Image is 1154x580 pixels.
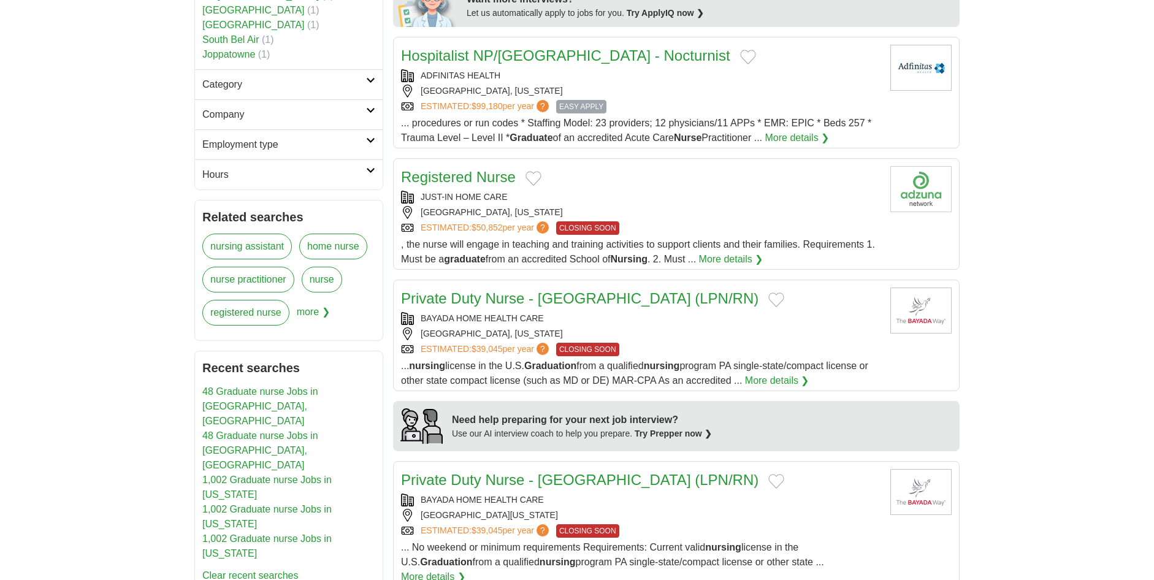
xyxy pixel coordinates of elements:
h2: Company [202,107,366,122]
strong: nursing [644,361,680,371]
div: Use our AI interview coach to help you prepare. [452,427,712,440]
span: CLOSING SOON [556,524,619,538]
strong: nursing [409,361,445,371]
button: Add to favorite jobs [768,292,784,307]
a: Employment type [195,129,383,159]
h2: Employment type [202,137,366,152]
span: ... procedures or run codes * Staffing Model: 23 providers; 12 physicians/11 APPs * EMR: EPIC * B... [401,118,871,143]
span: ... license in the U.S. from a qualified program PA single-state/compact license or other state c... [401,361,868,386]
a: ESTIMATED:$50,852per year? [421,221,551,235]
h2: Related searches [202,208,375,226]
span: , the nurse will engage in teaching and training activities to support clients and their families... [401,239,875,264]
a: 1,002 Graduate nurse Jobs in [US_STATE] [202,475,332,500]
div: [GEOGRAPHIC_DATA], [US_STATE] [401,206,881,219]
span: (1) [262,34,274,45]
strong: graduate [444,254,486,264]
a: Try Prepper now ❯ [635,429,712,438]
a: Hospitalist NP/[GEOGRAPHIC_DATA] - Nocturnist [401,47,730,64]
span: $50,852 [472,223,503,232]
a: ESTIMATED:$39,045per year? [421,343,551,356]
span: ? [537,221,549,234]
a: Registered Nurse [401,169,516,185]
img: Adfinitas Health logo [890,45,952,91]
a: Company [195,99,383,129]
a: [GEOGRAPHIC_DATA] [202,20,305,30]
a: South Bel Air [202,34,259,45]
strong: Graduate [510,132,552,143]
span: (1) [258,49,270,59]
span: ? [537,100,549,112]
span: ... No weekend or minimum requirements Requirements: Current valid license in the U.S. from a qua... [401,542,824,567]
a: BAYADA HOME HEALTH CARE [421,495,544,505]
span: EASY APPLY [556,100,606,113]
button: Add to favorite jobs [768,474,784,489]
a: Joppatowne [202,49,255,59]
a: ESTIMATED:$99,180per year? [421,100,551,113]
div: Let us automatically apply to jobs for you. [467,7,952,20]
h2: Category [202,77,366,92]
span: more ❯ [297,300,330,333]
a: home nurse [299,234,367,259]
a: nurse [302,267,342,292]
strong: nursing [540,557,576,567]
a: 48 Graduate nurse Jobs in [GEOGRAPHIC_DATA], [GEOGRAPHIC_DATA] [202,430,318,470]
a: More details ❯ [765,131,830,145]
a: ESTIMATED:$39,045per year? [421,524,551,538]
div: [GEOGRAPHIC_DATA][US_STATE] [401,509,881,522]
h2: Recent searches [202,359,375,377]
span: (1) [307,5,319,15]
strong: Nursing [611,254,648,264]
a: registered nurse [202,300,289,326]
a: 1,002 Graduate nurse Jobs in [US_STATE] [202,533,332,559]
a: nurse practitioner [202,267,294,292]
a: More details ❯ [745,373,809,388]
h2: Hours [202,167,366,182]
span: $39,045 [472,344,503,354]
a: Category [195,69,383,99]
a: Try ApplyIQ now ❯ [627,8,704,18]
img: BAYADA Home Health Care logo [890,288,952,334]
span: CLOSING SOON [556,343,619,356]
button: Add to favorite jobs [525,171,541,186]
div: Need help preparing for your next job interview? [452,413,712,427]
div: [GEOGRAPHIC_DATA], [US_STATE] [401,327,881,340]
a: 1,002 Graduate nurse Jobs in [US_STATE] [202,504,332,529]
img: Company logo [890,166,952,212]
a: BAYADA HOME HEALTH CARE [421,313,544,323]
div: JUST-IN HOME CARE [401,191,881,204]
span: ? [537,343,549,355]
strong: Graduation [524,361,576,371]
span: (1) [307,20,319,30]
a: ADFINITAS HEALTH [421,71,500,80]
span: CLOSING SOON [556,221,619,235]
div: [GEOGRAPHIC_DATA], [US_STATE] [401,85,881,97]
strong: nursing [705,542,741,552]
a: nursing assistant [202,234,292,259]
a: More details ❯ [699,252,763,267]
a: Hours [195,159,383,189]
span: $39,045 [472,525,503,535]
span: $99,180 [472,101,503,111]
button: Add to favorite jobs [740,50,756,64]
a: [GEOGRAPHIC_DATA] [202,5,305,15]
span: ? [537,524,549,536]
a: Private Duty Nurse - [GEOGRAPHIC_DATA] (LPN/RN) [401,290,759,307]
a: 48 Graduate nurse Jobs in [GEOGRAPHIC_DATA], [GEOGRAPHIC_DATA] [202,386,318,426]
a: Private Duty Nurse - [GEOGRAPHIC_DATA] (LPN/RN) [401,471,759,488]
strong: Nurse [674,132,701,143]
img: BAYADA Home Health Care logo [890,469,952,515]
strong: Graduation [420,557,472,567]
